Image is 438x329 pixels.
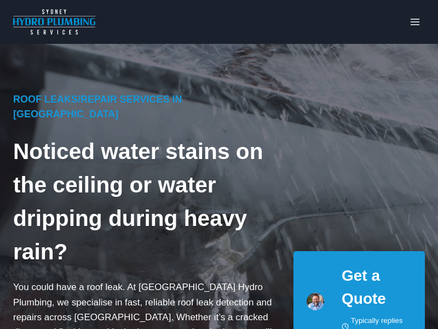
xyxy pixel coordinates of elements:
[13,135,276,269] h1: Noticed water stains on the ceiling or water dripping during heavy rain?
[13,92,276,122] h6: Roof Leaks/Repair Services in [GEOGRAPHIC_DATA]
[342,264,412,310] h2: Get a Quote
[405,13,425,30] button: Open menu
[13,9,95,35] img: Sydney Hydro Plumbing Logo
